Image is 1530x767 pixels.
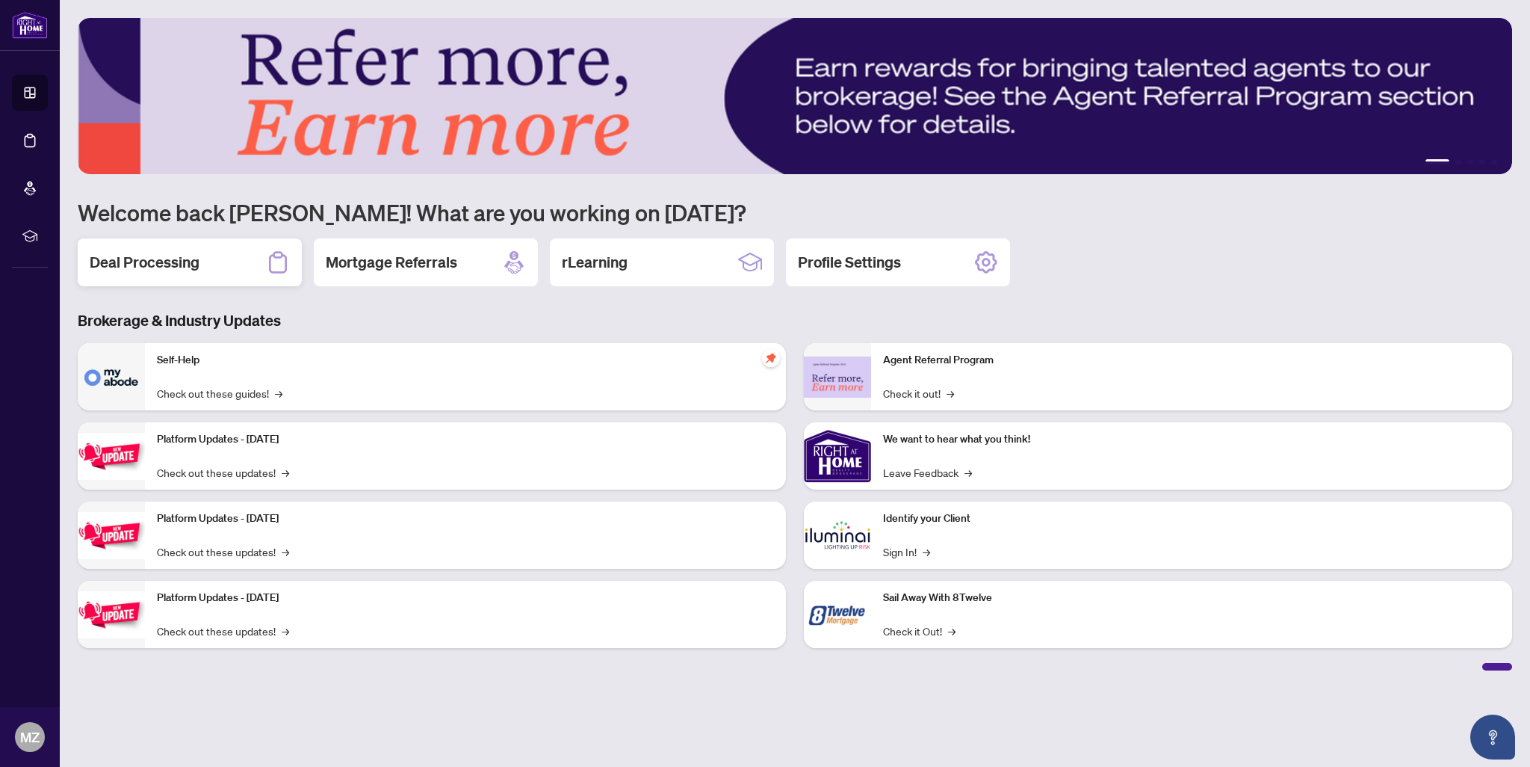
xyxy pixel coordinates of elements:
img: We want to hear what you think! [804,422,871,490]
span: → [964,464,972,481]
a: Check out these updates!→ [157,543,289,560]
img: Identify your Client [804,502,871,569]
a: Check it out!→ [883,385,954,401]
h3: Brokerage & Industry Updates [78,310,1512,331]
span: pushpin [762,349,780,367]
p: Self-Help [157,352,774,369]
p: Platform Updates - [DATE] [157,590,774,606]
span: MZ [20,727,40,748]
p: Identify your Client [883,511,1500,527]
h2: Profile Settings [798,252,901,273]
a: Check out these updates!→ [157,464,289,481]
p: Platform Updates - [DATE] [157,431,774,448]
a: Check out these updates!→ [157,623,289,639]
img: Self-Help [78,343,145,410]
a: Leave Feedback→ [883,464,972,481]
button: 5 [1491,159,1497,165]
h2: Deal Processing [90,252,199,273]
img: logo [12,11,48,39]
img: Platform Updates - July 8, 2025 [78,512,145,559]
button: 1 [1425,159,1449,165]
span: → [282,623,289,639]
p: We want to hear what you think! [883,431,1500,448]
img: Platform Updates - June 23, 2025 [78,591,145,638]
span: → [275,385,282,401]
img: Platform Updates - July 21, 2025 [78,433,145,480]
span: → [948,623,956,639]
p: Sail Away With 8Twelve [883,590,1500,606]
button: 2 [1455,159,1461,165]
img: Agent Referral Program [804,357,871,398]
h1: Welcome back [PERSON_NAME]! What are you working on [DATE]? [78,198,1512,227]
p: Platform Updates - [DATE] [157,511,774,527]
span: → [947,385,954,401]
img: Slide 0 [78,18,1512,174]
button: 3 [1467,159,1473,165]
span: → [282,543,289,560]
span: → [282,464,289,481]
p: Agent Referral Program [883,352,1500,369]
a: Check it Out!→ [883,623,956,639]
button: Open asap [1470,715,1515,760]
button: 4 [1479,159,1485,165]
h2: rLearning [562,252,628,273]
a: Sign In!→ [883,543,930,560]
h2: Mortgage Referrals [326,252,457,273]
a: Check out these guides!→ [157,385,282,401]
span: → [923,543,930,560]
img: Sail Away With 8Twelve [804,581,871,648]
